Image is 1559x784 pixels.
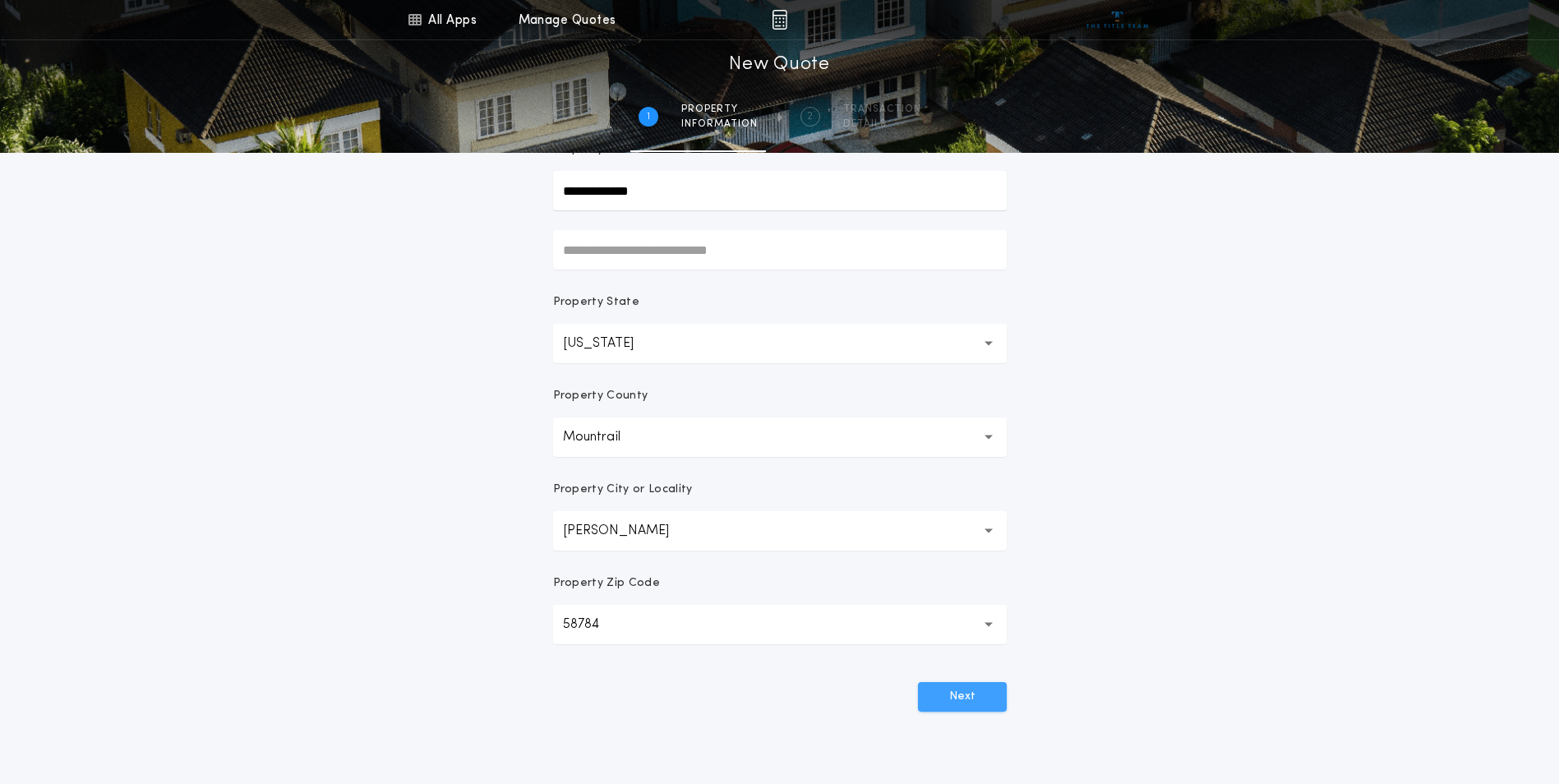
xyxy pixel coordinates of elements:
p: [PERSON_NAME] [563,521,695,541]
span: Property [681,103,758,116]
h1: New Quote [729,52,829,78]
button: Mountrail [553,417,1007,457]
button: 58784 [553,605,1007,644]
p: Property State [553,294,639,311]
button: Next [918,682,1007,712]
p: 58784 [563,615,625,634]
span: information [681,118,758,131]
p: Mountrail [563,427,647,447]
img: img [772,10,787,30]
span: Transaction [843,103,921,116]
button: [PERSON_NAME] [553,511,1007,551]
p: Property Zip Code [553,575,660,592]
button: [US_STATE] [553,324,1007,363]
h2: 2 [807,110,813,123]
span: details [843,118,921,131]
p: [US_STATE] [563,334,660,353]
p: Property County [553,388,648,404]
p: Property City or Locality [553,482,693,498]
h2: 1 [647,110,650,123]
img: vs-icon [1086,12,1148,28]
